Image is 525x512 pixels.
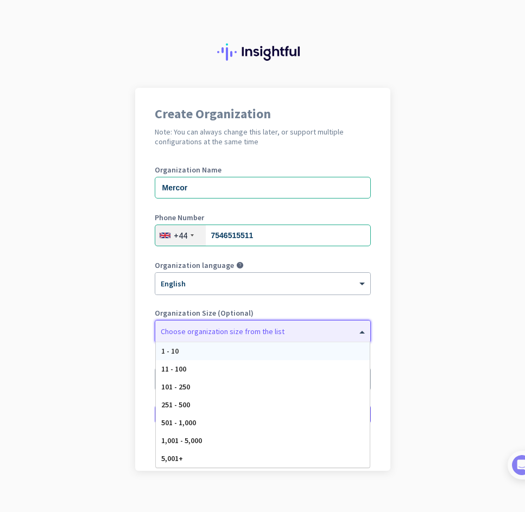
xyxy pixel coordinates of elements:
label: Organization Time Zone [155,357,371,364]
label: Organization Size (Optional) [155,309,371,317]
div: Options List [156,342,370,468]
span: 11 - 100 [161,364,186,374]
label: Organization language [155,261,234,269]
h1: Create Organization [155,107,371,120]
span: 501 - 1,000 [161,418,196,427]
input: What is the name of your organization? [155,177,371,199]
span: 251 - 500 [161,400,190,409]
div: +44 [174,230,187,241]
span: 1,001 - 5,000 [161,436,202,445]
i: help [236,261,244,269]
span: 1 - 10 [161,346,179,356]
input: 121 234 5678 [155,225,371,246]
span: 101 - 250 [161,382,190,392]
label: Phone Number [155,214,371,221]
label: Organization Name [155,166,371,174]
button: Create Organization [155,405,371,424]
span: 5,001+ [161,453,183,463]
h2: Note: You can always change this later, or support multiple configurations at the same time [155,127,371,146]
img: Insightful [217,43,308,61]
div: Go back [155,444,371,451]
